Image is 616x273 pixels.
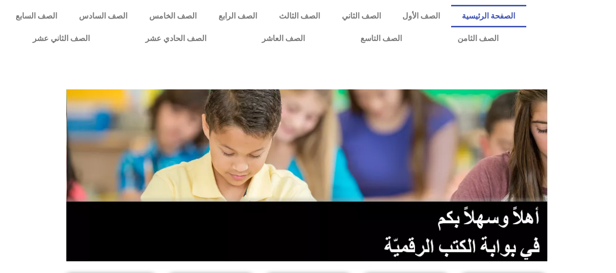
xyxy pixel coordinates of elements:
a: الصف الرابع [208,5,268,27]
a: الصف الأول [392,5,451,27]
a: الصف الثاني [331,5,392,27]
a: الصف العاشر [234,27,333,50]
a: الصفحة الرئيسية [451,5,526,27]
a: الصف الثالث [268,5,331,27]
a: الصف الثاني عشر [5,27,118,50]
a: الصف الخامس [139,5,208,27]
a: الصف السادس [68,5,139,27]
a: الصف الحادي عشر [118,27,234,50]
a: الصف السابع [5,5,68,27]
a: الصف التاسع [333,27,430,50]
a: الصف الثامن [430,27,526,50]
